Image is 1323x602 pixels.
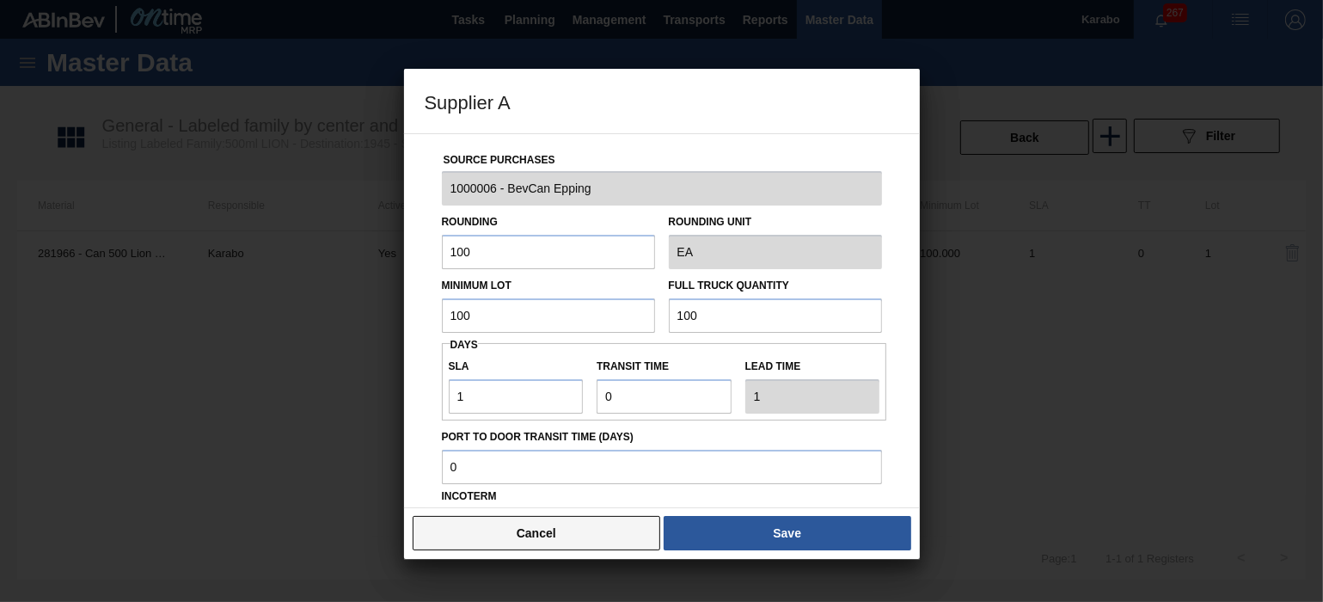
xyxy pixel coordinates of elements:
button: Save [664,516,910,550]
label: Minimum Lot [442,279,511,292]
label: SLA [449,354,584,379]
button: Cancel [413,516,661,550]
label: Rounding [442,216,498,228]
label: Rounding Unit [669,210,882,235]
label: Port to Door Transit Time (days) [442,425,882,450]
label: Source Purchases [444,154,555,166]
label: Full Truck Quantity [669,279,789,292]
h3: Supplier A [404,69,920,134]
label: Incoterm [442,490,497,502]
label: Transit time [597,354,732,379]
label: Lead time [745,354,880,379]
span: Days [450,339,478,351]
